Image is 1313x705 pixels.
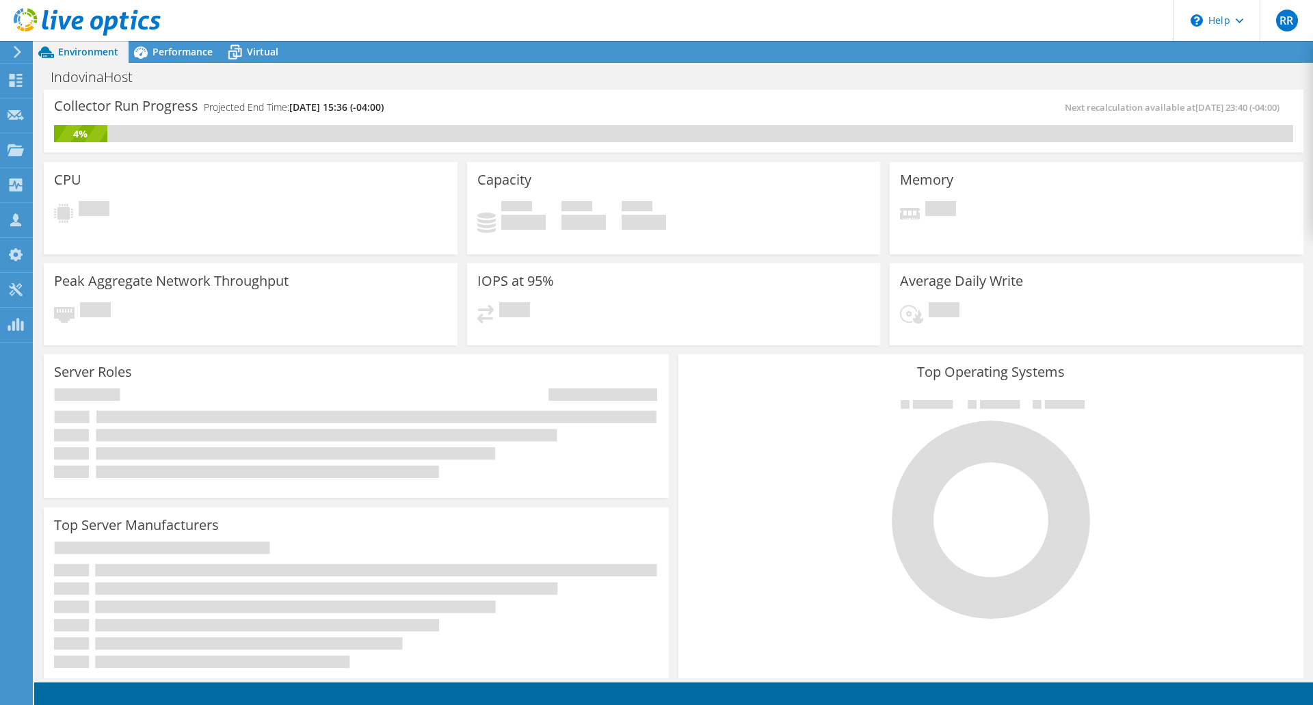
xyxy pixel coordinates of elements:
[900,172,953,187] h3: Memory
[477,274,554,289] h3: IOPS at 95%
[622,215,666,230] h4: 0 GiB
[1065,101,1286,114] span: Next recalculation available at
[80,302,111,321] span: Pending
[1191,14,1203,27] svg: \n
[929,302,959,321] span: Pending
[54,274,289,289] h3: Peak Aggregate Network Throughput
[561,215,606,230] h4: 0 GiB
[204,100,384,115] h4: Projected End Time:
[289,101,384,114] span: [DATE] 15:36 (-04:00)
[44,70,154,85] h1: IndovinaHost
[54,364,132,380] h3: Server Roles
[247,45,278,58] span: Virtual
[561,201,592,215] span: Free
[152,45,213,58] span: Performance
[1276,10,1298,31] span: RR
[79,201,109,220] span: Pending
[499,302,530,321] span: Pending
[501,201,532,215] span: Used
[925,201,956,220] span: Pending
[54,127,107,142] div: 4%
[622,201,652,215] span: Total
[689,364,1293,380] h3: Top Operating Systems
[1195,101,1279,114] span: [DATE] 23:40 (-04:00)
[501,215,546,230] h4: 0 GiB
[477,172,531,187] h3: Capacity
[54,518,219,533] h3: Top Server Manufacturers
[900,274,1023,289] h3: Average Daily Write
[54,172,81,187] h3: CPU
[58,45,118,58] span: Environment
